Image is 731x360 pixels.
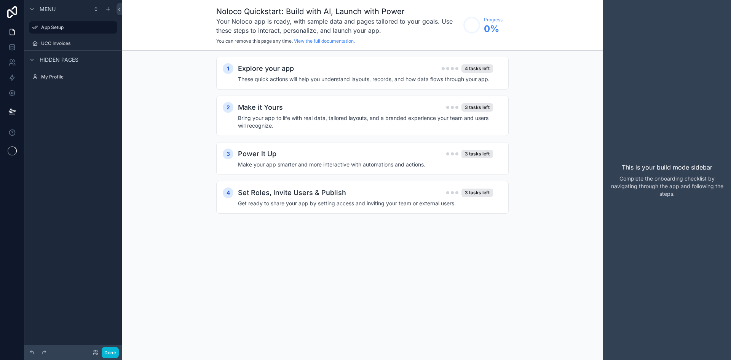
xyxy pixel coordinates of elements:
[29,37,117,50] a: UCC Invoices
[41,74,116,80] label: My Profile
[609,175,725,198] p: Complete the onboarding checklist by navigating through the app and following the steps.
[622,163,712,172] p: This is your build mode sidebar
[294,38,355,44] a: View the full documentation.
[29,71,117,83] a: My Profile
[41,24,113,30] label: App Setup
[41,40,116,46] label: UCC Invoices
[40,5,56,13] span: Menu
[40,56,78,64] span: Hidden pages
[216,6,460,17] h1: Noloco Quickstart: Build with AI, Launch with Power
[484,23,503,35] span: 0 %
[484,17,503,23] span: Progress
[29,21,117,34] a: App Setup
[216,17,460,35] h3: Your Noloco app is ready, with sample data and pages tailored to your goals. Use these steps to i...
[102,347,119,358] button: Done
[216,38,293,44] span: You can remove this page any time.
